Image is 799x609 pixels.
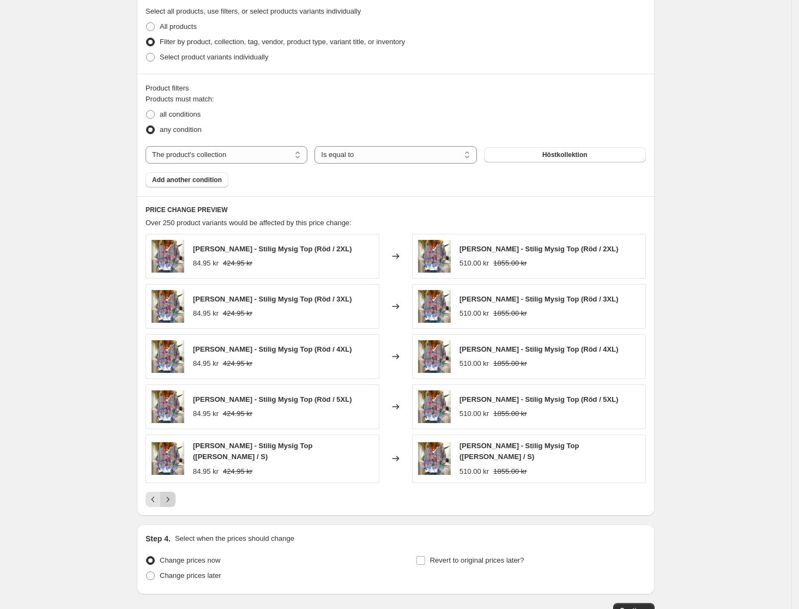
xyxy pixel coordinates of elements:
img: 2_af1e42ad-7e41-4b2a-ae33-95854f47139d_80x.png [418,290,451,323]
span: any condition [160,125,202,134]
img: 2_af1e42ad-7e41-4b2a-ae33-95854f47139d_80x.png [418,340,451,373]
span: Change prices later [160,571,221,580]
span: [PERSON_NAME] - Stilig Mysig Top (Röd / 2XL) [193,245,352,253]
span: All products [160,22,197,31]
h2: Step 4. [146,533,171,544]
img: 2_af1e42ad-7e41-4b2a-ae33-95854f47139d_80x.png [152,390,184,423]
img: 2_af1e42ad-7e41-4b2a-ae33-95854f47139d_80x.png [418,390,451,423]
button: Next [160,492,175,507]
div: 510.00 kr [459,466,489,477]
button: Add another condition [146,172,228,188]
div: 510.00 kr [459,358,489,369]
strike: 424.95 kr [223,408,252,419]
strike: 1855.00 kr [493,408,526,419]
img: 2_af1e42ad-7e41-4b2a-ae33-95854f47139d_80x.png [418,240,451,273]
img: 2_af1e42ad-7e41-4b2a-ae33-95854f47139d_80x.png [152,340,184,373]
button: Previous [146,492,161,507]
span: [PERSON_NAME] - Stilig Mysig Top (Röd / 3XL) [459,295,619,303]
strike: 424.95 kr [223,258,252,269]
span: [PERSON_NAME] - Stilig Mysig Top ([PERSON_NAME] / S) [459,442,579,461]
div: 84.95 kr [193,466,219,477]
span: [PERSON_NAME] - Stilig Mysig Top (Röd / 4XL) [459,345,619,353]
img: 2_af1e42ad-7e41-4b2a-ae33-95854f47139d_80x.png [152,290,184,323]
strike: 1855.00 kr [493,258,526,269]
span: Products must match: [146,95,214,103]
div: 510.00 kr [459,308,489,319]
span: Add another condition [152,176,222,184]
h6: PRICE CHANGE PREVIEW [146,206,646,214]
span: Select product variants individually [160,53,268,61]
div: 84.95 kr [193,258,219,269]
span: [PERSON_NAME] - Stilig Mysig Top (Röd / 3XL) [193,295,352,303]
img: 2_af1e42ad-7e41-4b2a-ae33-95854f47139d_80x.png [418,442,451,475]
span: [PERSON_NAME] - Stilig Mysig Top (Röd / 5XL) [193,395,352,403]
strike: 1855.00 kr [493,358,526,369]
button: Höstkollektion [484,147,646,162]
div: 84.95 kr [193,408,219,419]
nav: Pagination [146,492,175,507]
p: Select when the prices should change [175,533,294,544]
div: 510.00 kr [459,258,489,269]
span: Revert to original prices later? [430,556,524,564]
div: 84.95 kr [193,358,219,369]
span: Over 250 product variants would be affected by this price change: [146,219,352,227]
span: [PERSON_NAME] - Stilig Mysig Top (Röd / 2XL) [459,245,619,253]
div: 510.00 kr [459,408,489,419]
span: [PERSON_NAME] - Stilig Mysig Top (Röd / 5XL) [459,395,619,403]
span: Select all products, use filters, or select products variants individually [146,7,361,15]
strike: 424.95 kr [223,358,252,369]
img: 2_af1e42ad-7e41-4b2a-ae33-95854f47139d_80x.png [152,240,184,273]
span: [PERSON_NAME] - Stilig Mysig Top (Röd / 4XL) [193,345,352,353]
div: 84.95 kr [193,308,219,319]
strike: 1855.00 kr [493,466,526,477]
span: Change prices now [160,556,220,564]
strike: 1855.00 kr [493,308,526,319]
span: Filter by product, collection, tag, vendor, product type, variant title, or inventory [160,38,405,46]
strike: 424.95 kr [223,308,252,319]
span: all conditions [160,110,201,118]
img: 2_af1e42ad-7e41-4b2a-ae33-95854f47139d_80x.png [152,442,184,475]
div: Product filters [146,83,646,94]
strike: 424.95 kr [223,466,252,477]
span: [PERSON_NAME] - Stilig Mysig Top ([PERSON_NAME] / S) [193,442,312,461]
span: Höstkollektion [542,150,588,159]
